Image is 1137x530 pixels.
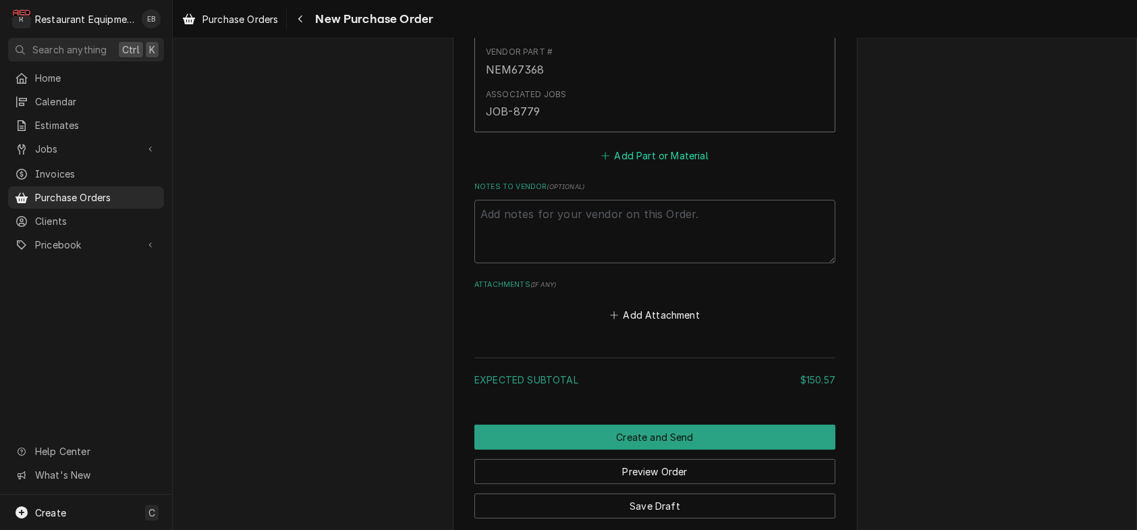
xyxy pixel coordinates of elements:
[599,146,711,165] button: Add Part or Material
[8,163,164,185] a: Invoices
[474,450,835,484] div: Button Group Row
[35,238,137,252] span: Pricebook
[8,464,164,486] a: Go to What's New
[35,12,134,26] div: Restaurant Equipment Diagnostics
[32,43,107,57] span: Search anything
[311,10,433,28] span: New Purchase Order
[8,67,164,89] a: Home
[474,374,578,386] span: Expected Subtotal
[202,12,278,26] span: Purchase Orders
[474,182,835,263] div: Notes to Vendor
[8,440,164,462] a: Go to Help Center
[142,9,161,28] div: Emily Bird's Avatar
[177,8,283,30] a: Purchase Orders
[35,468,156,482] span: What's New
[486,46,553,58] div: Vendor Part #
[474,459,835,484] button: Preview Order
[289,8,311,30] button: Navigate back
[148,506,155,520] span: C
[8,210,164,232] a: Clients
[486,88,566,101] div: Associated Jobs
[608,305,702,324] button: Add Attachment
[8,90,164,113] a: Calendar
[8,234,164,256] a: Go to Pricebook
[35,71,157,85] span: Home
[800,373,835,387] div: $150.57
[474,182,835,192] label: Notes to Vendor
[35,95,157,109] span: Calendar
[486,61,544,78] div: NEM67368
[35,142,137,156] span: Jobs
[486,103,540,120] div: JOB-8779
[474,425,835,519] div: Button Group
[474,373,835,387] div: Expected Subtotal
[474,352,835,396] div: Amount Summary
[149,43,155,57] span: K
[474,425,835,450] div: Button Group Row
[35,118,157,132] span: Estimates
[12,9,31,28] div: Restaurant Equipment Diagnostics's Avatar
[8,186,164,209] a: Purchase Orders
[8,114,164,136] a: Estimates
[474,280,835,324] div: Attachments
[35,167,157,181] span: Invoices
[547,183,584,190] span: ( optional )
[122,43,140,57] span: Ctrl
[474,425,835,450] button: Create and Send
[8,138,164,160] a: Go to Jobs
[530,281,556,288] span: ( if any )
[35,214,157,228] span: Clients
[35,507,66,519] span: Create
[8,38,164,61] button: Search anythingCtrlK
[35,190,157,205] span: Purchase Orders
[35,444,156,458] span: Help Center
[474,484,835,519] div: Button Group Row
[474,494,835,519] button: Save Draft
[12,9,31,28] div: R
[474,280,835,290] label: Attachments
[142,9,161,28] div: EB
